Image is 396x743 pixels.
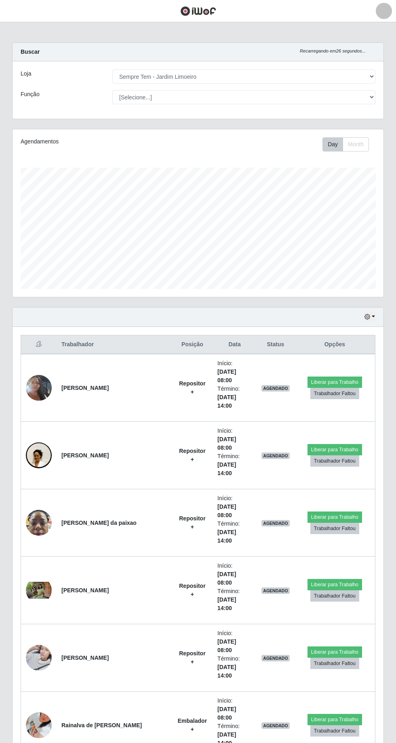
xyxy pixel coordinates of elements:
strong: Repositor + [179,650,205,665]
time: [DATE] 08:00 [217,571,236,586]
li: Término: [217,385,252,410]
button: Trabalhador Faltou [310,455,359,467]
strong: Buscar [21,48,40,55]
li: Início: [217,629,252,655]
span: AGENDADO [261,722,290,729]
time: [DATE] 08:00 [217,638,236,653]
strong: [PERSON_NAME] [61,452,109,459]
li: Término: [217,520,252,545]
span: AGENDADO [261,385,290,391]
time: [DATE] 08:00 [217,706,236,721]
li: Início: [217,697,252,722]
button: Liberar para Trabalho [308,377,362,388]
div: Toolbar with button groups [322,137,375,152]
strong: Rainalva de [PERSON_NAME] [61,722,142,728]
strong: [PERSON_NAME] [61,587,109,594]
li: Início: [217,494,252,520]
th: Trabalhador [57,335,172,354]
strong: [PERSON_NAME] da paixao [61,520,137,526]
button: Trabalhador Faltou [310,658,359,669]
button: Liberar para Trabalho [308,444,362,455]
span: AGENDADO [261,655,290,661]
time: [DATE] 14:00 [217,529,236,544]
button: Liberar para Trabalho [308,579,362,590]
div: First group [322,137,369,152]
time: [DATE] 14:00 [217,664,236,679]
time: [DATE] 08:00 [217,436,236,451]
strong: [PERSON_NAME] [61,655,109,661]
th: Opções [295,335,375,354]
strong: Embalador + [178,718,207,732]
img: 1752894382352.jpeg [26,582,52,599]
li: Início: [217,359,252,385]
label: Loja [21,69,31,78]
i: Recarregando em 26 segundos... [300,48,366,53]
th: Data [213,335,257,354]
button: Trabalhador Faltou [310,725,359,737]
li: Início: [217,562,252,587]
img: CoreUI Logo [180,6,216,16]
li: Término: [217,655,252,680]
button: Liberar para Trabalho [308,511,362,523]
img: 1752072014286.jpeg [26,427,52,484]
button: Trabalhador Faltou [310,523,359,534]
li: Término: [217,452,252,478]
strong: Repositor + [179,380,205,395]
li: Início: [217,427,252,452]
button: Trabalhador Faltou [310,590,359,602]
img: 1755028690244.jpeg [26,640,52,675]
img: 1752580683628.jpeg [26,505,52,540]
span: AGENDADO [261,520,290,526]
img: 1750278821338.jpeg [26,365,52,411]
strong: Repositor + [179,448,205,463]
button: Trabalhador Faltou [310,388,359,399]
li: Término: [217,587,252,613]
th: Status [257,335,295,354]
time: [DATE] 08:00 [217,503,236,518]
button: Liberar para Trabalho [308,646,362,658]
th: Posição [172,335,213,354]
strong: Repositor + [179,583,205,598]
button: Liberar para Trabalho [308,714,362,725]
time: [DATE] 14:00 [217,394,236,409]
label: Função [21,90,40,99]
button: Month [343,137,369,152]
time: [DATE] 14:00 [217,596,236,611]
span: AGENDADO [261,587,290,594]
time: [DATE] 14:00 [217,461,236,476]
strong: [PERSON_NAME] [61,385,109,391]
span: AGENDADO [261,453,290,459]
time: [DATE] 08:00 [217,368,236,383]
button: Day [322,137,343,152]
div: Agendamentos [21,137,161,146]
strong: Repositor + [179,515,205,530]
